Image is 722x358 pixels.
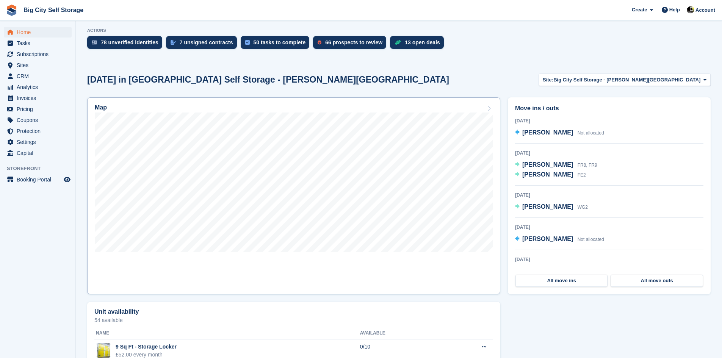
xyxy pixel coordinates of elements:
[539,73,711,86] button: Site: Big City Self Storage - [PERSON_NAME][GEOGRAPHIC_DATA]
[515,150,703,156] div: [DATE]
[578,163,597,168] span: FR8, FR9
[4,115,72,125] a: menu
[4,38,72,48] a: menu
[4,27,72,38] a: menu
[241,36,313,53] a: 50 tasks to complete
[522,236,573,242] span: [PERSON_NAME]
[4,174,72,185] a: menu
[166,36,241,53] a: 7 unsigned contracts
[94,327,360,339] th: Name
[522,129,573,136] span: [PERSON_NAME]
[171,40,176,45] img: contract_signature_icon-13c848040528278c33f63329250d36e43548de30e8caae1d1a13099fd9432cc5.svg
[17,137,62,147] span: Settings
[669,6,680,14] span: Help
[92,40,97,45] img: verify_identity-adf6edd0f0f0b5bbfe63781bf79b02c33cf7c696d77639b501bdc392416b5a36.svg
[313,36,390,53] a: 66 prospects to review
[515,117,703,124] div: [DATE]
[97,343,110,358] img: access-self-storage-mitchaml-lockers.jpg
[522,161,573,168] span: [PERSON_NAME]
[17,93,62,103] span: Invoices
[63,175,72,184] a: Preview store
[395,40,401,45] img: deal-1b604bf984904fb50ccaf53a9ad4b4a5d6e5aea283cecdc64d6e3604feb123c2.svg
[245,40,250,45] img: task-75834270c22a3079a89374b754ae025e5fb1db73e45f91037f5363f120a921f8.svg
[4,71,72,81] a: menu
[515,104,703,113] h2: Move ins / outs
[325,39,382,45] div: 66 prospects to review
[17,38,62,48] span: Tasks
[515,170,586,180] a: [PERSON_NAME] FE2
[17,82,62,92] span: Analytics
[4,148,72,158] a: menu
[17,49,62,59] span: Subscriptions
[94,317,493,323] p: 54 available
[87,97,500,294] a: Map
[4,137,72,147] a: menu
[17,27,62,38] span: Home
[515,160,597,170] a: [PERSON_NAME] FR8, FR9
[4,93,72,103] a: menu
[4,82,72,92] a: menu
[515,256,703,263] div: [DATE]
[17,126,62,136] span: Protection
[390,36,448,53] a: 13 open deals
[578,130,604,136] span: Not allocated
[360,327,442,339] th: Available
[515,192,703,199] div: [DATE]
[515,224,703,231] div: [DATE]
[87,28,711,33] p: ACTIONS
[17,104,62,114] span: Pricing
[17,60,62,70] span: Sites
[4,104,72,114] a: menu
[611,275,703,287] a: All move outs
[17,148,62,158] span: Capital
[94,308,139,315] h2: Unit availability
[687,6,694,14] img: Patrick Nevin
[4,126,72,136] a: menu
[4,60,72,70] a: menu
[95,104,107,111] h2: Map
[543,76,553,84] span: Site:
[318,40,321,45] img: prospect-51fa495bee0391a8d652442698ab0144808aea92771e9ea1ae160a38d050c398.svg
[17,174,62,185] span: Booking Portal
[515,275,608,287] a: All move ins
[20,4,86,16] a: Big City Self Storage
[515,234,604,244] a: [PERSON_NAME] Not allocated
[695,6,715,14] span: Account
[515,202,588,212] a: [PERSON_NAME] WG2
[578,172,586,178] span: FE2
[578,237,604,242] span: Not allocated
[180,39,233,45] div: 7 unsigned contracts
[116,343,177,351] div: 9 Sq Ft - Storage Locker
[7,165,75,172] span: Storefront
[87,75,449,85] h2: [DATE] in [GEOGRAPHIC_DATA] Self Storage - [PERSON_NAME][GEOGRAPHIC_DATA]
[87,36,166,53] a: 78 unverified identities
[632,6,647,14] span: Create
[17,71,62,81] span: CRM
[17,115,62,125] span: Coupons
[553,76,700,84] span: Big City Self Storage - [PERSON_NAME][GEOGRAPHIC_DATA]
[522,203,573,210] span: [PERSON_NAME]
[101,39,158,45] div: 78 unverified identities
[522,171,573,178] span: [PERSON_NAME]
[515,128,604,138] a: [PERSON_NAME] Not allocated
[4,49,72,59] a: menu
[254,39,306,45] div: 50 tasks to complete
[578,205,588,210] span: WG2
[405,39,440,45] div: 13 open deals
[6,5,17,16] img: stora-icon-8386f47178a22dfd0bd8f6a31ec36ba5ce8667c1dd55bd0f319d3a0aa187defe.svg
